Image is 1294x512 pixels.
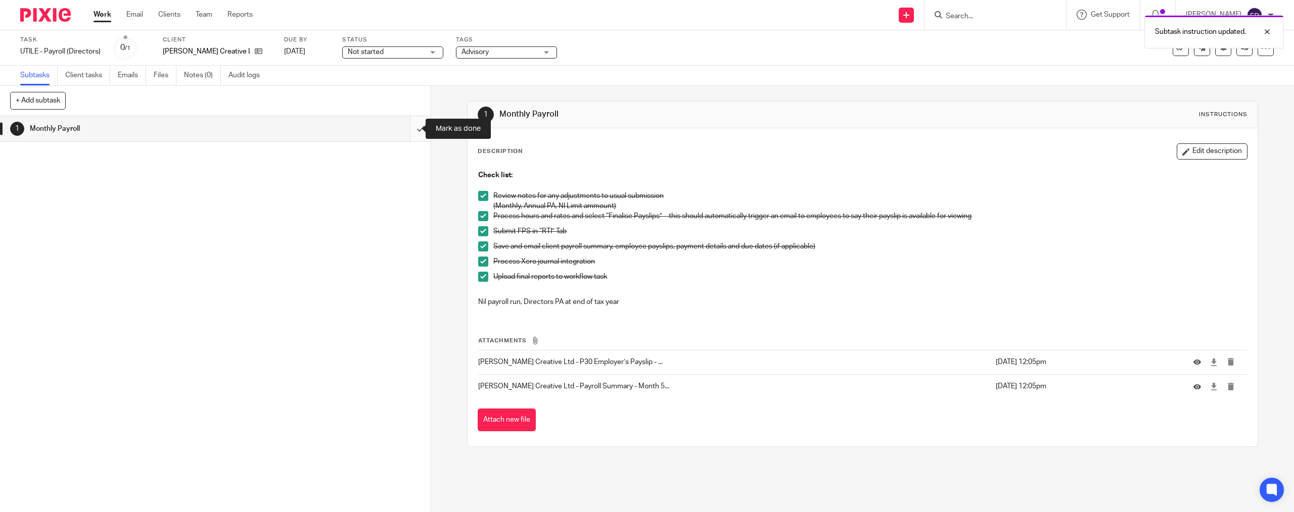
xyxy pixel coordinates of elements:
h1: Monthly Payroll [30,121,276,136]
button: Attach new file [478,408,536,431]
p: Description [478,147,523,156]
img: Pixie [20,8,71,22]
p: Save and email client payroll summary, employee payslips, payment details and due dates (if appli... [493,241,1246,251]
span: Not started [348,48,384,56]
label: Due by [284,36,330,44]
a: Notes (0) [184,66,221,85]
strong: Check list: [478,172,513,179]
div: 1 [10,122,24,136]
a: Subtasks [20,66,58,85]
a: Emails [118,66,146,85]
a: Clients [158,10,180,20]
h1: Monthly Payroll [499,109,884,120]
span: [DATE] [284,48,305,55]
label: Client [163,36,271,44]
p: (Monthly, Annual PA, NI Limit ammount) [493,201,1246,211]
p: [PERSON_NAME] Creative Ltd - Payroll Summary - Month 5... [478,381,990,391]
label: Task [20,36,101,44]
p: Review notes for any adjustments to usual submission [493,191,1246,201]
button: Edit description [1177,143,1247,160]
label: Status [342,36,443,44]
a: Audit logs [228,66,267,85]
div: Instructions [1199,111,1247,119]
div: 1 [478,107,494,123]
div: 0 [120,42,130,54]
a: Download [1210,357,1218,367]
p: Process hours and rates and select “Finalise Payslips” – this should automatically trigger an ema... [493,211,1246,221]
img: svg%3E [1246,7,1263,23]
button: + Add subtask [10,92,66,109]
p: [PERSON_NAME] Creative Ltd - P30 Employer’s Payslip - ... [478,357,990,367]
div: UTILE - Payroll (Directors) [20,46,101,57]
a: Work [94,10,111,20]
small: /1 [125,45,130,51]
a: Client tasks [65,66,110,85]
p: [DATE] 12:05pm [996,357,1178,367]
p: [DATE] 12:05pm [996,381,1178,391]
p: [PERSON_NAME] Creative Ltd [163,46,250,57]
p: Submit FPS in “RTI” Tab [493,226,1246,236]
a: Reports [227,10,253,20]
p: Process Xero journal integration [493,257,1246,267]
p: Subtask instruction updated. [1155,27,1246,37]
a: Team [196,10,212,20]
p: Nil payroll run, Directors PA at end of tax year [478,297,1246,307]
a: Email [126,10,143,20]
span: Advisory [461,48,489,56]
a: Files [154,66,176,85]
a: Download [1210,382,1218,392]
span: Attachments [478,338,527,343]
label: Tags [456,36,557,44]
p: Upload final reports to workflow task [493,272,1246,282]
